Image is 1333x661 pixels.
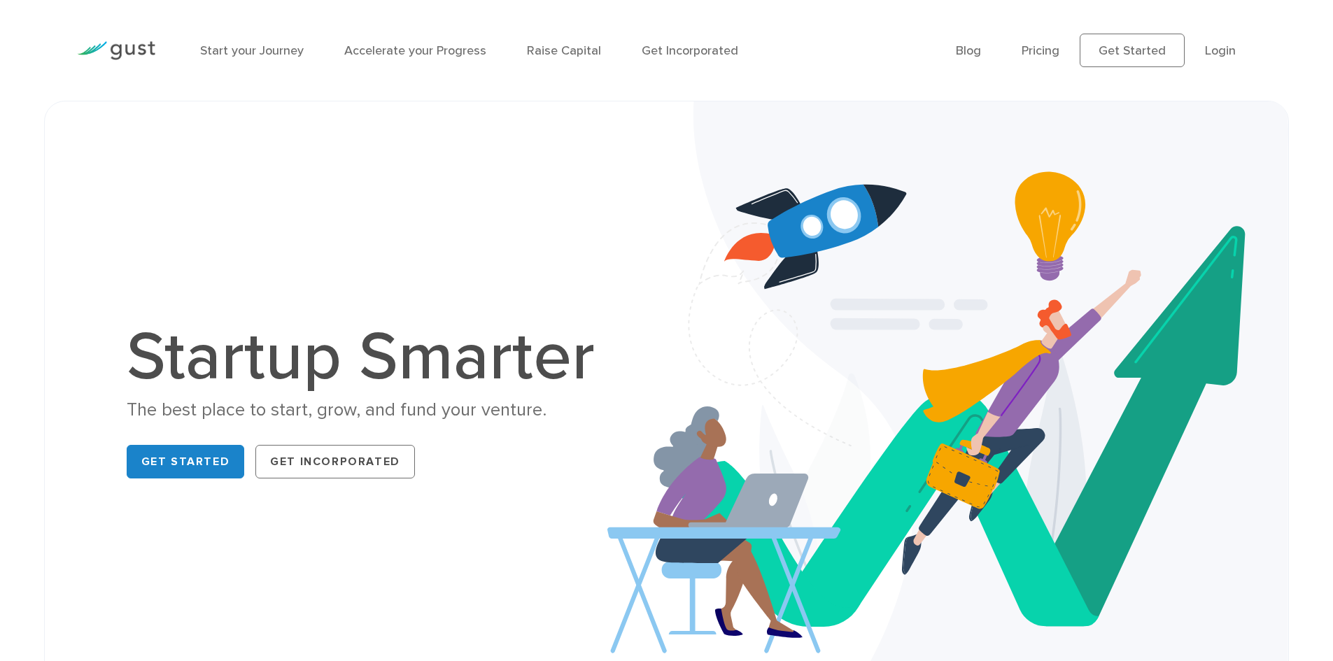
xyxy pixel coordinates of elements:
img: Gust Logo [77,41,155,60]
a: Login [1205,43,1236,58]
a: Get Incorporated [255,445,415,478]
a: Pricing [1022,43,1059,58]
a: Raise Capital [527,43,601,58]
a: Get Incorporated [642,43,738,58]
a: Get Started [127,445,245,478]
a: Blog [956,43,981,58]
h1: Startup Smarter [127,324,609,391]
a: Accelerate your Progress [344,43,486,58]
div: The best place to start, grow, and fund your venture. [127,398,609,422]
a: Start your Journey [200,43,304,58]
a: Get Started [1080,34,1185,67]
